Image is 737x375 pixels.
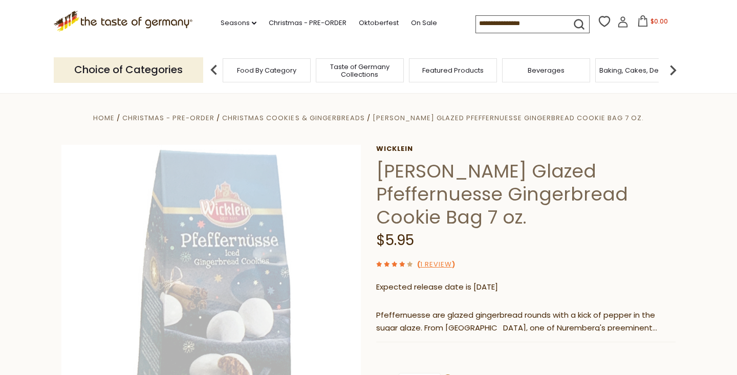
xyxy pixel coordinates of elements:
[122,113,214,123] a: Christmas - PRE-ORDER
[420,259,452,270] a: 1 Review
[269,17,346,29] a: Christmas - PRE-ORDER
[376,230,414,250] span: $5.95
[222,113,364,123] a: Christmas Cookies & Gingerbreads
[359,17,399,29] a: Oktoberfest
[376,309,676,335] p: Pfeffernuesse are glazed gingerbread rounds with a kick of pepper in the sugar glaze. From [GEOGR...
[54,57,203,82] p: Choice of Categories
[422,67,484,74] a: Featured Products
[663,60,683,80] img: next arrow
[528,67,565,74] a: Beverages
[376,145,676,153] a: Wicklein
[204,60,224,80] img: previous arrow
[319,63,401,78] a: Taste of Germany Collections
[631,15,674,31] button: $0.00
[237,67,296,74] a: Food By Category
[599,67,679,74] a: Baking, Cakes, Desserts
[411,17,437,29] a: On Sale
[376,281,676,294] p: Expected release date is [DATE]
[417,259,455,269] span: ( )
[651,17,668,26] span: $0.00
[373,113,644,123] a: [PERSON_NAME] Glazed Pfeffernuesse Gingerbread Cookie Bag 7 oz.
[221,17,256,29] a: Seasons
[93,113,115,123] a: Home
[376,160,676,229] h1: [PERSON_NAME] Glazed Pfeffernuesse Gingerbread Cookie Bag 7 oz.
